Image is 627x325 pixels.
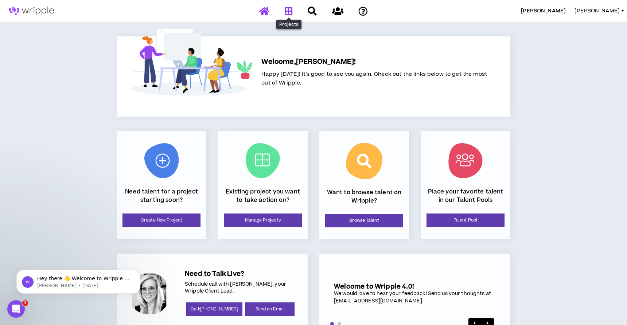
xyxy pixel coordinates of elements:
[245,302,295,316] a: Send an Email
[246,143,280,178] img: Current Projects
[521,7,565,15] span: McDonald's
[186,302,242,316] a: Call:[PHONE_NUMBER]
[185,281,296,295] p: Schedule call with [PERSON_NAME], your Wripple Client Lead.
[276,20,301,29] div: Projects
[261,57,487,67] h5: Welcome, [PERSON_NAME] !
[427,214,505,227] a: Talent Pool
[448,143,483,178] img: Talent Pool
[122,214,200,227] a: Create New Project
[122,188,200,204] p: Need talent for a project starting soon?
[185,270,296,278] h5: Need to Talk Live?
[261,70,487,87] span: Happy [DATE]! It's good to see you again. Check out the links below to get the most out of Wripple.
[334,283,496,290] h5: Welcome to Wripple 4.0!
[334,290,496,305] div: We would love to hear your feedback! Send us your thoughts at [EMAIL_ADDRESS][DOMAIN_NAME].
[224,214,302,227] a: Manage Projects
[325,214,403,227] a: Browse Talent
[5,254,151,305] iframe: Intercom notifications message
[144,143,179,178] img: New Project
[224,188,302,204] p: Existing project you want to take action on?
[22,300,28,306] span: 1
[575,7,620,15] span: [PERSON_NAME]
[7,300,25,318] iframe: Intercom live chat
[325,188,403,205] p: Want to browse talent on Wripple?
[427,188,505,204] p: Place your favorite talent in our Talent Pools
